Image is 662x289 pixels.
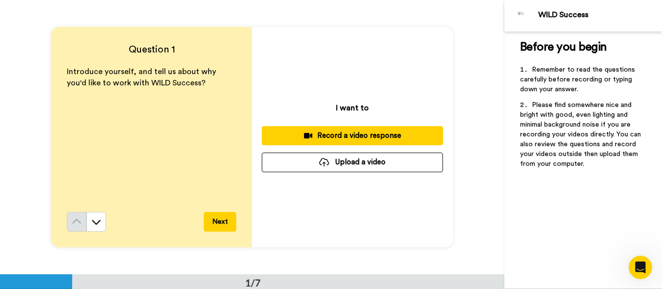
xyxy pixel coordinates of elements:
span: Please find somewhere nice and bright with good, even lighting and minimal background noise if yo... [520,102,643,167]
button: Next [204,212,236,232]
p: I want to [336,102,369,114]
iframe: Intercom live chat [629,256,652,279]
button: Upload a video [262,153,443,172]
span: Before you begin [520,41,607,53]
h4: Question 1 [67,43,236,56]
span: Introduce yourself, and tell us about why you'd like to work with WILD Success? [67,68,218,87]
div: Record a video response [270,131,435,141]
div: WILD Success [538,10,662,20]
span: Remember to read the questions carefully before recording or typing down your answer. [520,66,637,93]
button: Record a video response [262,126,443,145]
img: Profile Image [510,4,533,27]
